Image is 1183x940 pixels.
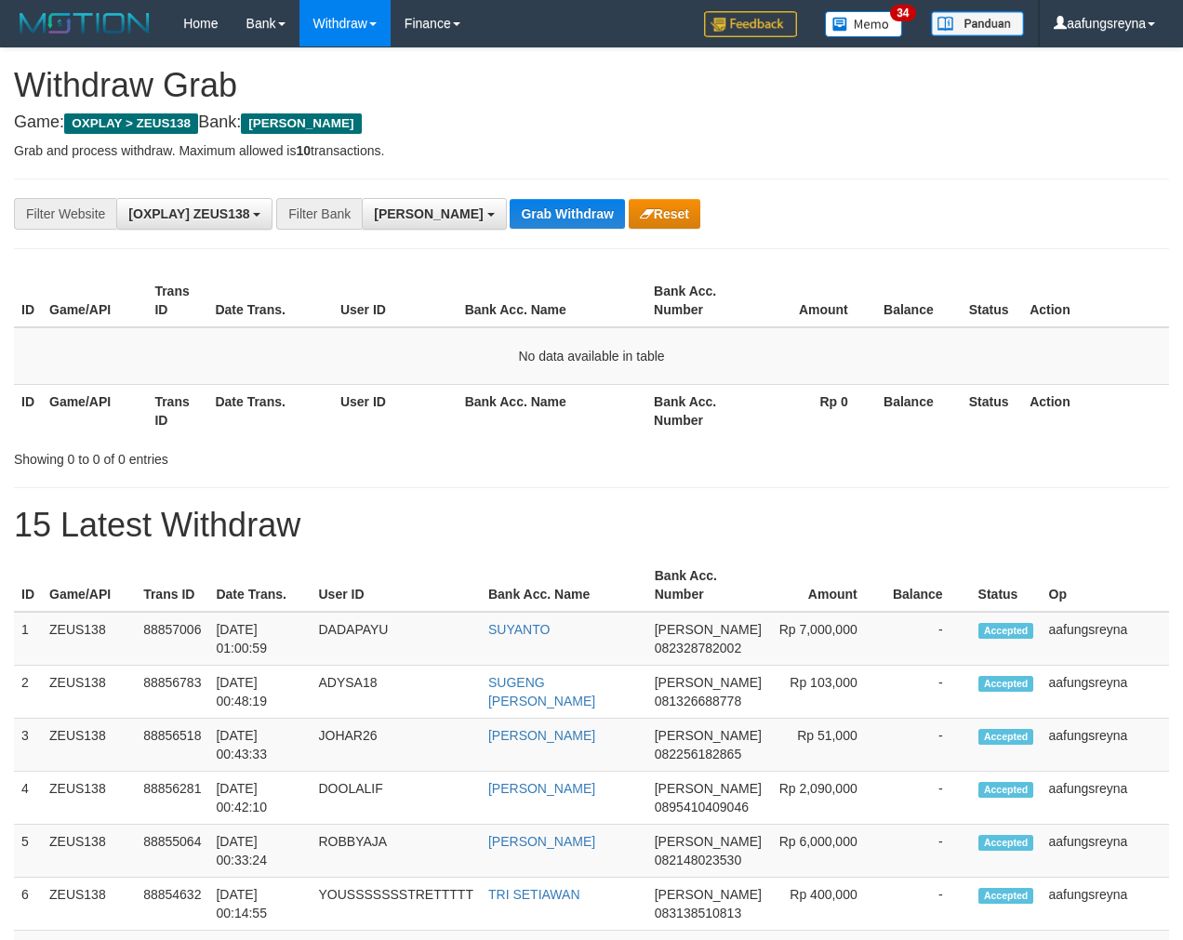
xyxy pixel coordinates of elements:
[136,612,208,666] td: 88857006
[646,274,751,327] th: Bank Acc. Number
[647,559,769,612] th: Bank Acc. Number
[116,198,272,230] button: [OXPLAY] ZEUS138
[312,825,481,878] td: ROBBYAJA
[42,559,136,612] th: Game/API
[14,878,42,931] td: 6
[488,887,580,902] a: TRI SETIAWAN
[136,878,208,931] td: 88854632
[14,113,1169,132] h4: Game: Bank:
[655,675,762,690] span: [PERSON_NAME]
[885,666,971,719] td: -
[42,719,136,772] td: ZEUS138
[825,11,903,37] img: Button%20Memo.svg
[1042,559,1169,612] th: Op
[14,612,42,666] td: 1
[978,729,1034,745] span: Accepted
[1042,612,1169,666] td: aafungsreyna
[769,825,885,878] td: Rp 6,000,000
[14,141,1169,160] p: Grab and process withdraw. Maximum allowed is transactions.
[458,384,646,437] th: Bank Acc. Name
[655,728,762,743] span: [PERSON_NAME]
[655,622,762,637] span: [PERSON_NAME]
[136,559,208,612] th: Trans ID
[962,384,1022,437] th: Status
[655,641,741,655] span: Copy 082328782002 to clipboard
[208,612,311,666] td: [DATE] 01:00:59
[458,274,646,327] th: Bank Acc. Name
[655,887,762,902] span: [PERSON_NAME]
[885,612,971,666] td: -
[207,384,333,437] th: Date Trans.
[1042,666,1169,719] td: aafungsreyna
[885,878,971,931] td: -
[751,384,875,437] th: Rp 0
[208,666,311,719] td: [DATE] 00:48:19
[241,113,361,134] span: [PERSON_NAME]
[208,825,311,878] td: [DATE] 00:33:24
[312,719,481,772] td: JOHAR26
[136,772,208,825] td: 88856281
[1042,719,1169,772] td: aafungsreyna
[876,384,962,437] th: Balance
[978,835,1034,851] span: Accepted
[885,719,971,772] td: -
[312,612,481,666] td: DADAPAYU
[208,878,311,931] td: [DATE] 00:14:55
[646,384,751,437] th: Bank Acc. Number
[769,666,885,719] td: Rp 103,000
[42,384,147,437] th: Game/API
[769,719,885,772] td: Rp 51,000
[488,834,595,849] a: [PERSON_NAME]
[14,666,42,719] td: 2
[655,853,741,867] span: Copy 082148023530 to clipboard
[14,507,1169,544] h1: 15 Latest Withdraw
[136,825,208,878] td: 88855064
[978,782,1034,798] span: Accepted
[128,206,249,221] span: [OXPLAY] ZEUS138
[510,199,624,229] button: Grab Withdraw
[488,622,550,637] a: SUYANTO
[136,666,208,719] td: 88856783
[208,719,311,772] td: [DATE] 00:43:33
[655,694,741,708] span: Copy 081326688778 to clipboard
[488,728,595,743] a: [PERSON_NAME]
[362,198,506,230] button: [PERSON_NAME]
[769,612,885,666] td: Rp 7,000,000
[136,719,208,772] td: 88856518
[207,274,333,327] th: Date Trans.
[208,559,311,612] th: Date Trans.
[333,274,458,327] th: User ID
[64,113,198,134] span: OXPLAY > ZEUS138
[14,9,155,37] img: MOTION_logo.png
[751,274,875,327] th: Amount
[655,781,762,796] span: [PERSON_NAME]
[769,772,885,825] td: Rp 2,090,000
[14,825,42,878] td: 5
[655,747,741,761] span: Copy 082256182865 to clipboard
[312,559,481,612] th: User ID
[488,675,595,708] a: SUGENG [PERSON_NAME]
[333,384,458,437] th: User ID
[1022,274,1169,327] th: Action
[276,198,362,230] div: Filter Bank
[1042,878,1169,931] td: aafungsreyna
[42,825,136,878] td: ZEUS138
[769,559,885,612] th: Amount
[962,274,1022,327] th: Status
[655,906,741,920] span: Copy 083138510813 to clipboard
[147,384,207,437] th: Trans ID
[1022,384,1169,437] th: Action
[655,800,749,814] span: Copy 0895410409046 to clipboard
[14,274,42,327] th: ID
[312,666,481,719] td: ADYSA18
[876,274,962,327] th: Balance
[978,676,1034,692] span: Accepted
[971,559,1042,612] th: Status
[769,878,885,931] td: Rp 400,000
[14,384,42,437] th: ID
[885,559,971,612] th: Balance
[488,781,595,796] a: [PERSON_NAME]
[42,878,136,931] td: ZEUS138
[1042,772,1169,825] td: aafungsreyna
[374,206,483,221] span: [PERSON_NAME]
